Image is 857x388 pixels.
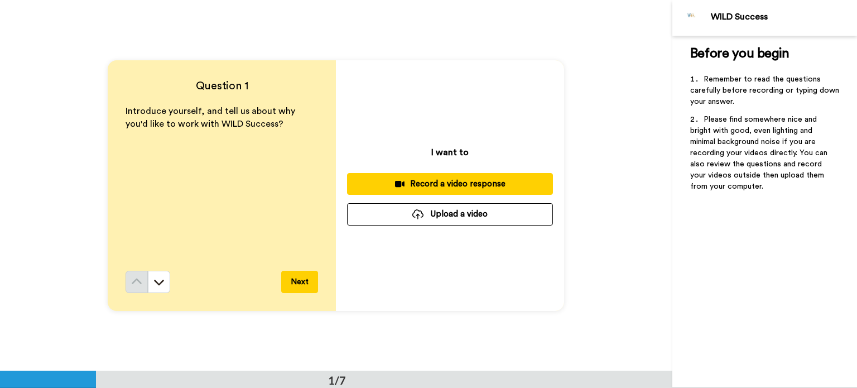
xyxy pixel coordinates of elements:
button: Record a video response [347,173,553,195]
span: Before you begin [690,47,789,60]
span: Please find somewhere nice and bright with good, even lighting and minimal background noise if yo... [690,116,830,190]
div: Record a video response [356,178,544,190]
img: Profile Image [678,4,705,31]
button: Upload a video [347,203,553,225]
button: Next [281,271,318,293]
div: 1/7 [310,372,364,388]
div: WILD Success [711,12,856,22]
h4: Question 1 [126,78,318,94]
span: Remember to read the questions carefully before recording or typing down your answer. [690,75,841,106]
span: Introduce yourself, and tell us about why you'd like to work with WILD Success? [126,107,297,128]
p: I want to [431,146,469,159]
